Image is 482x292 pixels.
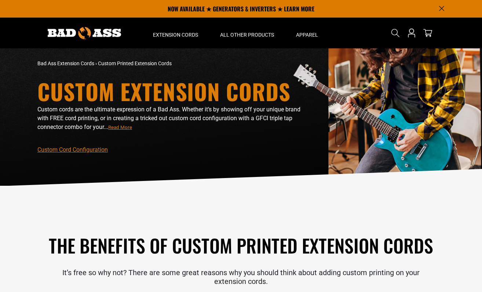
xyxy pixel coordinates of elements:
[296,32,318,38] span: Apparel
[153,32,198,38] span: Extension Cords
[285,18,329,48] summary: Apparel
[37,105,305,132] p: Custom cords are the ultimate expression of a Bad Ass. Whether it’s by showing off your unique br...
[48,27,121,39] img: Bad Ass Extension Cords
[98,60,172,66] span: Custom Printed Extension Cords
[37,60,94,66] a: Bad Ass Extension Cords
[142,18,209,48] summary: Extension Cords
[95,60,97,66] span: ›
[220,32,274,38] span: All Other Products
[37,80,305,102] h1: Custom Extension Cords
[37,233,445,257] h2: The Benefits of Custom Printed Extension Cords
[108,125,132,130] span: Read More
[37,60,305,67] nav: breadcrumbs
[390,27,401,39] summary: Search
[37,146,108,153] a: Custom Cord Configuration
[37,268,445,286] p: It’s free so why not? There are some great reasons why you should think about adding custom print...
[209,18,285,48] summary: All Other Products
